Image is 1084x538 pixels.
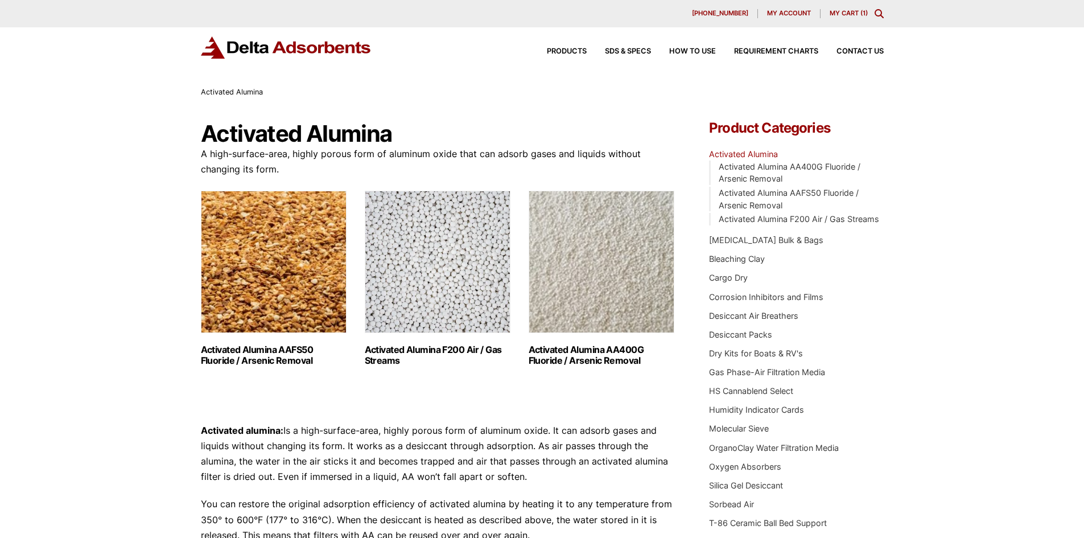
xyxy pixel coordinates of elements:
span: 1 [863,9,865,17]
span: Activated Alumina [201,88,263,96]
a: SDS & SPECS [587,48,651,55]
a: Sorbead Air [709,499,754,509]
img: Activated Alumina F200 Air / Gas Streams [365,191,510,333]
p: A high-surface-area, highly porous form of aluminum oxide that can adsorb gases and liquids witho... [201,146,675,177]
a: Activated Alumina AA400G Fluoride / Arsenic Removal [719,162,860,184]
span: My account [767,10,811,17]
span: Products [547,48,587,55]
a: T-86 Ceramic Ball Bed Support [709,518,827,528]
a: Contact Us [818,48,884,55]
a: Activated Alumina F200 Air / Gas Streams [719,214,879,224]
a: Products [529,48,587,55]
img: Delta Adsorbents [201,36,372,59]
a: Gas Phase-Air Filtration Media [709,367,825,377]
p: Is a high-surface-area, highly porous form of aluminum oxide. It can adsorb gases and liquids wit... [201,423,675,485]
h2: Activated Alumina AA400G Fluoride / Arsenic Removal [529,344,674,366]
strong: Activated alumina: [201,425,283,436]
a: OrganoClay Water Filtration Media [709,443,839,453]
a: My account [758,9,821,18]
a: Oxygen Absorbers [709,462,781,471]
a: Silica Gel Desiccant [709,480,783,490]
a: Visit product category Activated Alumina AA400G Fluoride / Arsenic Removal [529,191,674,366]
a: Dry Kits for Boats & RV's [709,348,803,358]
a: My Cart (1) [830,9,868,17]
a: Bleaching Clay [709,254,765,264]
span: SDS & SPECS [605,48,651,55]
h2: Activated Alumina AAFS50 Fluoride / Arsenic Removal [201,344,347,366]
a: Visit product category Activated Alumina F200 Air / Gas Streams [365,191,510,366]
a: [MEDICAL_DATA] Bulk & Bags [709,235,823,245]
img: Activated Alumina AA400G Fluoride / Arsenic Removal [529,191,674,333]
a: How to Use [651,48,716,55]
div: Toggle Modal Content [875,9,884,18]
span: Requirement Charts [734,48,818,55]
a: Molecular Sieve [709,424,769,433]
span: How to Use [669,48,716,55]
h1: Activated Alumina [201,121,675,146]
a: HS Cannablend Select [709,386,793,396]
h2: Activated Alumina F200 Air / Gas Streams [365,344,510,366]
a: Visit product category Activated Alumina AAFS50 Fluoride / Arsenic Removal [201,191,347,366]
h4: Product Categories [709,121,883,135]
a: Humidity Indicator Cards [709,405,804,414]
a: Requirement Charts [716,48,818,55]
a: [PHONE_NUMBER] [683,9,758,18]
a: Desiccant Packs [709,330,772,339]
a: Activated Alumina AAFS50 Fluoride / Arsenic Removal [719,188,859,210]
span: [PHONE_NUMBER] [692,10,748,17]
span: Contact Us [836,48,884,55]
a: Corrosion Inhibitors and Films [709,292,823,302]
img: Activated Alumina AAFS50 Fluoride / Arsenic Removal [201,191,347,333]
a: Activated Alumina [709,149,778,159]
a: Desiccant Air Breathers [709,311,798,321]
a: Cargo Dry [709,273,748,282]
